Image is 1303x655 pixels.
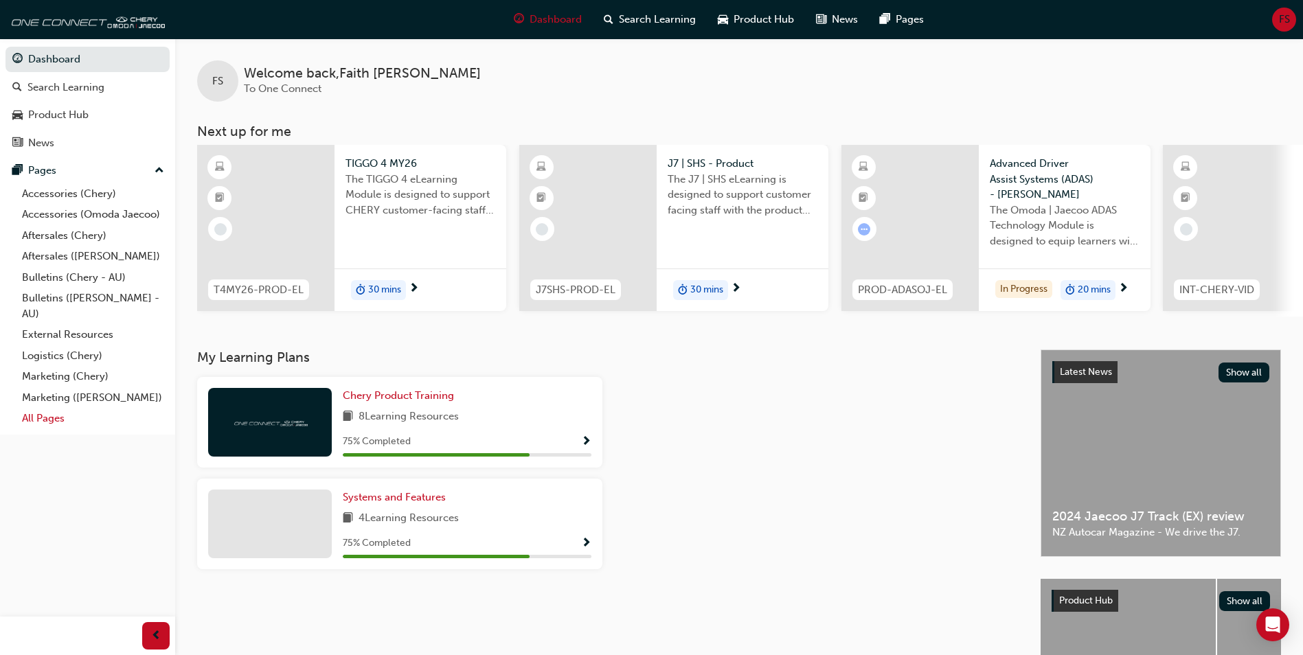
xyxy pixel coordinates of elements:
[1052,525,1269,540] span: NZ Autocar Magazine - We drive the J7.
[896,12,924,27] span: Pages
[1256,608,1289,641] div: Open Intercom Messenger
[7,5,165,33] img: oneconnect
[990,203,1140,249] span: The Omoda | Jaecoo ADAS Technology Module is designed to equip learners with essential knowledge ...
[343,389,454,402] span: Chery Product Training
[1052,361,1269,383] a: Latest NewsShow all
[619,12,696,27] span: Search Learning
[1052,509,1269,525] span: 2024 Jaecoo J7 Track (EX) review
[690,282,723,298] span: 30 mins
[841,145,1151,311] a: PROD-ADASOJ-ELAdvanced Driver Assist Systems (ADAS) - [PERSON_NAME]The Omoda | Jaecoo ADAS Techno...
[1059,595,1113,606] span: Product Hub
[16,366,170,387] a: Marketing (Chery)
[718,11,728,28] span: car-icon
[343,491,446,503] span: Systems and Features
[244,66,481,82] span: Welcome back , Faith [PERSON_NAME]
[816,11,826,28] span: news-icon
[536,282,615,298] span: J7SHS-PROD-EL
[707,5,805,34] a: car-iconProduct Hub
[5,47,170,72] a: Dashboard
[880,11,890,28] span: pages-icon
[16,204,170,225] a: Accessories (Omoda Jaecoo)
[858,282,947,298] span: PROD-ADASOJ-EL
[1181,189,1190,207] span: booktick-icon
[581,538,591,550] span: Show Progress
[1179,282,1254,298] span: INT-CHERY-VID
[678,281,688,299] span: duration-icon
[28,163,56,179] div: Pages
[28,135,54,151] div: News
[5,44,170,158] button: DashboardSearch LearningProduct HubNews
[1272,8,1296,32] button: FS
[805,5,869,34] a: news-iconNews
[155,162,164,180] span: up-icon
[530,12,582,27] span: Dashboard
[604,11,613,28] span: search-icon
[16,267,170,288] a: Bulletins (Chery - AU)
[197,145,506,311] a: T4MY26-PROD-ELTIGGO 4 MY26The TIGGO 4 eLearning Module is designed to support CHERY customer-faci...
[536,159,546,176] span: learningResourceType_ELEARNING-icon
[12,109,23,122] span: car-icon
[12,82,22,94] span: search-icon
[1060,366,1112,378] span: Latest News
[368,282,401,298] span: 30 mins
[212,73,223,89] span: FS
[27,80,104,95] div: Search Learning
[668,172,817,218] span: The J7 | SHS eLearning is designed to support customer facing staff with the product and sales in...
[214,282,304,298] span: T4MY26-PROD-EL
[734,12,794,27] span: Product Hub
[859,189,868,207] span: booktick-icon
[197,349,1019,365] h3: My Learning Plans
[409,283,419,295] span: next-icon
[359,409,459,426] span: 8 Learning Resources
[1219,363,1270,382] button: Show all
[215,159,225,176] span: learningResourceType_ELEARNING-icon
[536,189,546,207] span: booktick-icon
[514,11,524,28] span: guage-icon
[1065,281,1075,299] span: duration-icon
[232,415,308,428] img: oneconnect
[731,283,741,295] span: next-icon
[16,225,170,246] a: Aftersales (Chery)
[5,158,170,183] button: Pages
[356,281,365,299] span: duration-icon
[1219,591,1271,611] button: Show all
[503,5,593,34] a: guage-iconDashboard
[581,535,591,552] button: Show Progress
[16,387,170,409] a: Marketing ([PERSON_NAME])
[16,324,170,345] a: External Resources
[16,183,170,205] a: Accessories (Chery)
[16,345,170,367] a: Logistics (Chery)
[1041,349,1281,557] a: Latest NewsShow all2024 Jaecoo J7 Track (EX) reviewNZ Autocar Magazine - We drive the J7.
[343,510,353,527] span: book-icon
[214,223,227,235] span: learningRecordVerb_NONE-icon
[536,223,548,235] span: learningRecordVerb_NONE-icon
[16,408,170,429] a: All Pages
[869,5,935,34] a: pages-iconPages
[5,130,170,156] a: News
[28,107,89,123] div: Product Hub
[859,159,868,176] span: learningResourceType_ELEARNING-icon
[151,628,161,645] span: prev-icon
[16,246,170,267] a: Aftersales ([PERSON_NAME])
[1279,12,1290,27] span: FS
[12,54,23,66] span: guage-icon
[832,12,858,27] span: News
[995,280,1052,299] div: In Progress
[5,102,170,128] a: Product Hub
[519,145,828,311] a: J7SHS-PROD-ELJ7 | SHS - ProductThe J7 | SHS eLearning is designed to support customer facing staf...
[581,436,591,448] span: Show Progress
[343,434,411,450] span: 75 % Completed
[12,137,23,150] span: news-icon
[990,156,1140,203] span: Advanced Driver Assist Systems (ADAS) - [PERSON_NAME]
[858,223,870,235] span: learningRecordVerb_ATTEMPT-icon
[343,388,460,404] a: Chery Product Training
[1052,590,1270,612] a: Product HubShow all
[1180,223,1192,235] span: learningRecordVerb_NONE-icon
[359,510,459,527] span: 4 Learning Resources
[175,124,1303,139] h3: Next up for me
[343,490,451,505] a: Systems and Features
[343,409,353,426] span: book-icon
[581,433,591,450] button: Show Progress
